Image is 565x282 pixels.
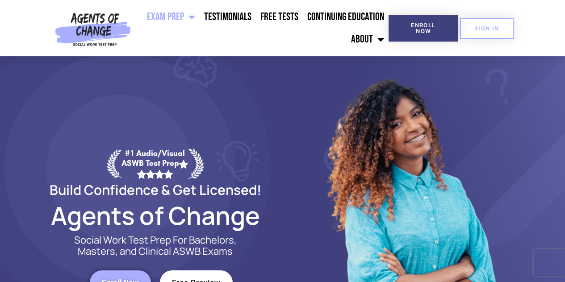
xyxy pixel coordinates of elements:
[347,28,389,51] a: About
[28,183,283,196] h2: Build Confidence & Get Licensed!
[403,22,444,34] span: Enroll Now
[389,15,458,42] a: Enroll Now
[256,6,303,28] a: Free Tests
[200,6,256,28] a: Testimonials
[134,6,389,51] nav: Menu
[64,235,247,257] p: Social Work Test Prep For Bachelors, Masters, and Clinical ASWB Exams
[460,18,514,39] a: SIGN IN
[28,205,283,226] h2: Agents of Change
[142,6,200,28] a: Exam Prep
[474,25,499,31] span: SIGN IN
[303,6,389,28] a: Continuing Education
[121,148,188,178] div: #1 Audio/Visual ASWB Test Prep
